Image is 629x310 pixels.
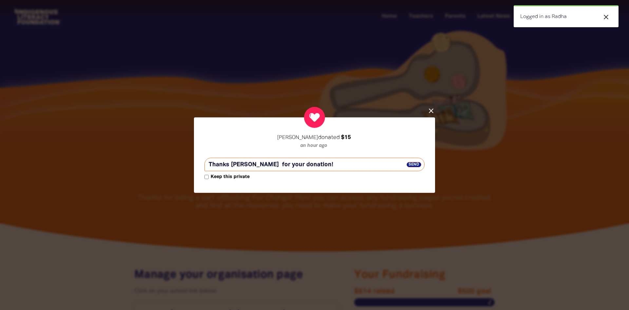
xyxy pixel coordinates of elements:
em: $15 [341,135,351,140]
label: Keep this private [204,173,250,181]
button: close [427,107,435,115]
span: Keep this private [209,173,250,181]
em: [PERSON_NAME] [277,135,318,140]
textarea: Thanks [PERSON_NAME] for your donation! [204,157,425,171]
p: an hour ago [204,142,423,150]
i: close [602,13,610,21]
span: Send [407,162,421,167]
div: Logged in as Radha [514,5,619,27]
button: Send [407,158,425,171]
span: donated [318,135,340,140]
input: Keep this private [204,175,209,179]
button: close [600,13,612,21]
